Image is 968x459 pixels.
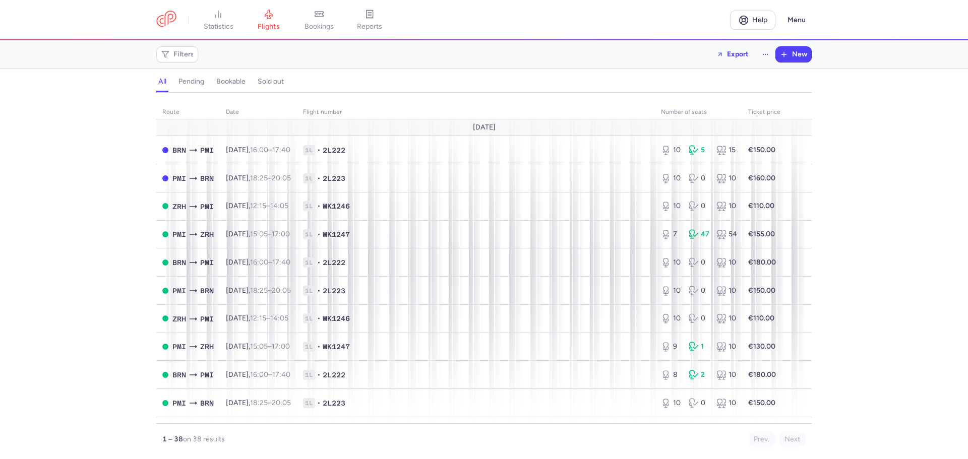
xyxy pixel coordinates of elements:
time: 20:05 [272,174,291,182]
span: [DATE], [226,174,291,182]
div: 1 [689,342,708,352]
span: BRN [172,257,186,268]
span: – [250,286,291,295]
span: 2L223 [323,286,345,296]
span: 1L [303,257,315,268]
span: – [250,174,291,182]
span: BRN [200,173,214,184]
div: 10 [661,257,681,268]
span: 1L [303,342,315,352]
strong: 1 – 38 [162,435,183,443]
span: 2L222 [323,257,345,268]
span: PMI [200,257,214,268]
a: reports [344,9,395,31]
span: ZRH [172,313,186,324]
span: • [317,173,321,183]
span: – [250,399,291,407]
div: 10 [661,201,681,211]
time: 18:25 [250,399,268,407]
span: ZRH [200,341,214,352]
span: [DATE], [226,370,290,379]
time: 17:40 [272,258,290,267]
button: Prev. [748,432,775,447]
span: – [250,342,290,351]
span: on 38 results [183,435,225,443]
time: 18:25 [250,286,268,295]
div: 10 [661,313,681,323]
span: – [250,314,288,322]
strong: €150.00 [748,146,775,154]
time: 17:00 [272,342,290,351]
time: 15:05 [250,230,268,238]
button: Export [710,46,755,62]
span: statistics [204,22,233,31]
time: 20:05 [272,399,291,407]
div: 7 [661,229,681,239]
div: 0 [689,286,708,296]
span: • [317,313,321,323]
span: flights [258,22,280,31]
span: WK1246 [323,201,350,211]
span: 2L222 [323,370,345,380]
div: 10 [716,313,736,323]
a: flights [244,9,294,31]
div: 8 [661,370,681,380]
h4: pending [178,77,204,86]
span: [DATE], [226,146,290,154]
time: 16:00 [250,370,268,379]
span: [DATE], [226,202,288,210]
span: 2L223 [323,398,345,408]
div: 0 [689,398,708,408]
div: 10 [661,286,681,296]
span: • [317,229,321,239]
div: 9 [661,342,681,352]
span: PMI [200,145,214,156]
span: • [317,257,321,268]
a: statistics [193,9,244,31]
th: Ticket price [742,105,786,120]
span: PMI [172,229,186,240]
h4: all [158,77,166,86]
div: 0 [689,201,708,211]
span: 1L [303,313,315,323]
a: bookings [294,9,344,31]
span: reports [357,22,382,31]
span: PMI [200,201,214,212]
div: 15 [716,145,736,155]
div: 10 [661,145,681,155]
span: WK1247 [323,229,350,239]
div: 2 [689,370,708,380]
span: PMI [172,398,186,409]
div: 0 [689,313,708,323]
span: – [250,370,290,379]
th: Flight number [297,105,655,120]
span: [DATE] [473,123,496,132]
time: 17:40 [272,370,290,379]
span: New [792,50,807,58]
span: 1L [303,286,315,296]
time: 14:05 [270,314,288,322]
span: • [317,398,321,408]
th: number of seats [655,105,742,120]
div: 10 [716,201,736,211]
div: 10 [661,398,681,408]
span: Help [752,16,767,24]
time: 15:05 [250,342,268,351]
span: • [317,201,321,211]
span: Export [727,50,749,58]
span: BRN [200,285,214,296]
span: [DATE], [226,230,290,238]
strong: €180.00 [748,370,776,379]
span: WK1247 [323,342,350,352]
strong: €155.00 [748,230,775,238]
span: [DATE], [226,342,290,351]
time: 14:05 [270,202,288,210]
button: Filters [157,47,198,62]
span: BRN [172,145,186,156]
span: 1L [303,229,315,239]
span: [DATE], [226,314,288,322]
th: route [156,105,220,120]
div: 0 [689,257,708,268]
strong: €180.00 [748,258,776,267]
div: 10 [716,342,736,352]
